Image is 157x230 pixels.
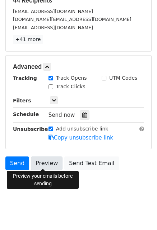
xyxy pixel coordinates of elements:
div: Chatwidget [121,195,157,230]
a: Preview [31,156,63,170]
strong: Unsubscribe [13,126,48,132]
small: [EMAIL_ADDRESS][DOMAIN_NAME] [13,9,93,14]
a: Send [5,156,29,170]
label: Track Clicks [56,83,86,90]
a: Send Test Email [64,156,119,170]
span: Send now [49,112,75,118]
small: [DOMAIN_NAME][EMAIL_ADDRESS][DOMAIN_NAME] [13,17,131,22]
iframe: Chat Widget [121,195,157,230]
strong: Filters [13,98,31,103]
strong: Schedule [13,111,39,117]
small: [EMAIL_ADDRESS][DOMAIN_NAME] [13,25,93,30]
strong: Tracking [13,75,37,81]
label: Track Opens [56,74,87,82]
label: Add unsubscribe link [56,125,108,133]
div: Preview your emails before sending [7,171,79,189]
a: +41 more [13,35,43,44]
h5: Advanced [13,63,144,71]
label: UTM Codes [109,74,137,82]
a: Copy unsubscribe link [49,134,113,141]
